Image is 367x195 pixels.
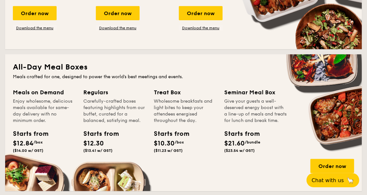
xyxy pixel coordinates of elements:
[310,159,354,173] div: Order now
[224,98,287,124] div: Give your guests a well-deserved energy boost with a line-up of meals and treats for lunch and br...
[13,74,354,80] div: Meals crafted for one, designed to power the world's best meetings and events.
[154,140,175,147] span: $10.30
[154,98,216,124] div: Wholesome breakfasts and light bites to keep your attendees energised throughout the day.
[13,88,76,97] div: Meals on Demand
[83,148,113,153] span: ($13.41 w/ GST)
[83,140,104,147] span: $12.30
[96,25,140,31] a: Download the menu
[33,140,43,144] span: /box
[224,140,245,147] span: $21.60
[83,98,146,124] div: Carefully-crafted boxes featuring highlights from our buffet, curated for a balanced, satisfying ...
[179,6,223,20] div: Order now
[224,88,287,97] div: Seminar Meal Box
[13,98,76,124] div: Enjoy wholesome, delicious meals available for same-day delivery with no minimum order.
[13,62,354,72] h2: All-Day Meal Boxes
[96,6,140,20] div: Order now
[154,148,183,153] span: ($11.23 w/ GST)
[83,88,146,97] div: Regulars
[179,25,223,31] a: Download the menu
[154,88,216,97] div: Treat Box
[13,6,57,20] div: Order now
[83,129,112,139] div: Starts from
[175,140,184,144] span: /box
[224,129,253,139] div: Starts from
[224,148,255,153] span: ($23.54 w/ GST)
[13,129,42,139] div: Starts from
[245,140,260,144] span: /bundle
[13,140,33,147] span: $12.84
[307,173,359,187] button: Chat with us🦙
[13,148,43,153] span: ($14.00 w/ GST)
[154,129,183,139] div: Starts from
[312,177,344,183] span: Chat with us
[346,177,354,184] span: 🦙
[13,25,57,31] a: Download the menu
